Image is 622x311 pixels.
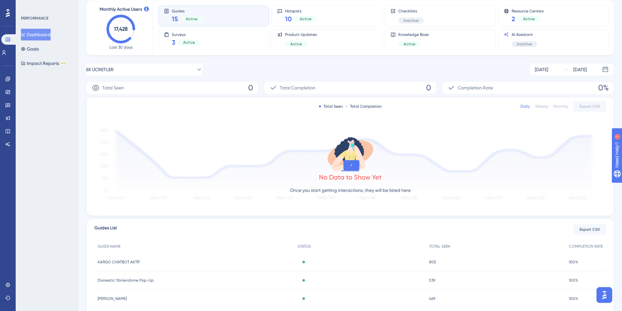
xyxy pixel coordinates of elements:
[290,186,411,194] p: Once you start getting interactions, they will be listed here
[172,14,178,23] span: 15
[21,29,51,40] button: Dashboard
[569,296,578,301] span: 100%
[98,244,120,249] span: GUIDE NAME
[517,41,532,47] span: Inactive
[512,32,537,37] span: AI Assistant
[21,43,39,55] button: Goals
[285,32,317,37] span: Product Updates
[86,66,114,73] span: EK ÜCRETLER
[21,57,66,69] button: Impact ReportsBETA
[398,8,424,14] span: Checklists
[248,83,253,93] span: 0
[429,259,436,265] span: 805
[429,296,435,301] span: 469
[98,259,140,265] span: KARGO CHATBOT AKTİF
[183,40,195,45] span: Active
[298,244,311,249] span: STATUS
[573,66,587,73] div: [DATE]
[86,63,202,76] button: EK ÜCRETLER
[553,104,568,109] div: Monthly
[523,16,535,22] span: Active
[319,104,343,109] div: Total Seen
[300,16,311,22] span: Active
[98,278,154,283] span: Domestic Yönlendirme Pop-Up
[186,16,198,22] span: Active
[172,32,200,37] span: Surveys
[98,296,127,301] span: [PERSON_NAME]
[280,84,315,92] span: Total Completion
[45,3,47,8] div: 1
[569,259,578,265] span: 100%
[598,83,609,93] span: 0%
[398,32,429,37] span: Knowledge Base
[535,104,548,109] div: Weekly
[114,26,128,32] text: 17,428
[569,278,578,283] span: 100%
[512,8,544,13] span: Resource Centers
[15,2,41,9] span: Need Help?
[573,224,606,235] button: Export CSV
[595,285,614,305] iframe: UserGuiding AI Assistant Launcher
[345,104,382,109] div: Total Completion
[100,6,142,13] span: Monthly Active Users
[94,224,117,235] span: Guides List
[172,38,175,47] span: 3
[285,8,317,13] span: Hotspots
[429,278,435,283] span: 539
[285,14,292,23] span: 10
[21,16,48,21] div: PERFORMANCE
[109,45,133,50] span: Last 30 days
[429,244,450,249] span: TOTAL SEEN
[290,41,302,47] span: Active
[426,83,431,93] span: 0
[520,104,530,109] div: Daily
[319,173,382,182] div: No Data to Show Yet
[102,84,124,92] span: Total Seen
[172,8,203,13] span: Guides
[573,101,606,112] button: Export CSV
[512,14,515,23] span: 2
[404,41,415,47] span: Active
[580,104,600,109] span: Export CSV
[458,84,493,92] span: Completion Rate
[535,66,548,73] div: [DATE]
[60,62,66,65] div: BETA
[569,244,603,249] span: COMPLETION RATE
[404,18,419,23] span: Inactive
[580,227,600,232] span: Export CSV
